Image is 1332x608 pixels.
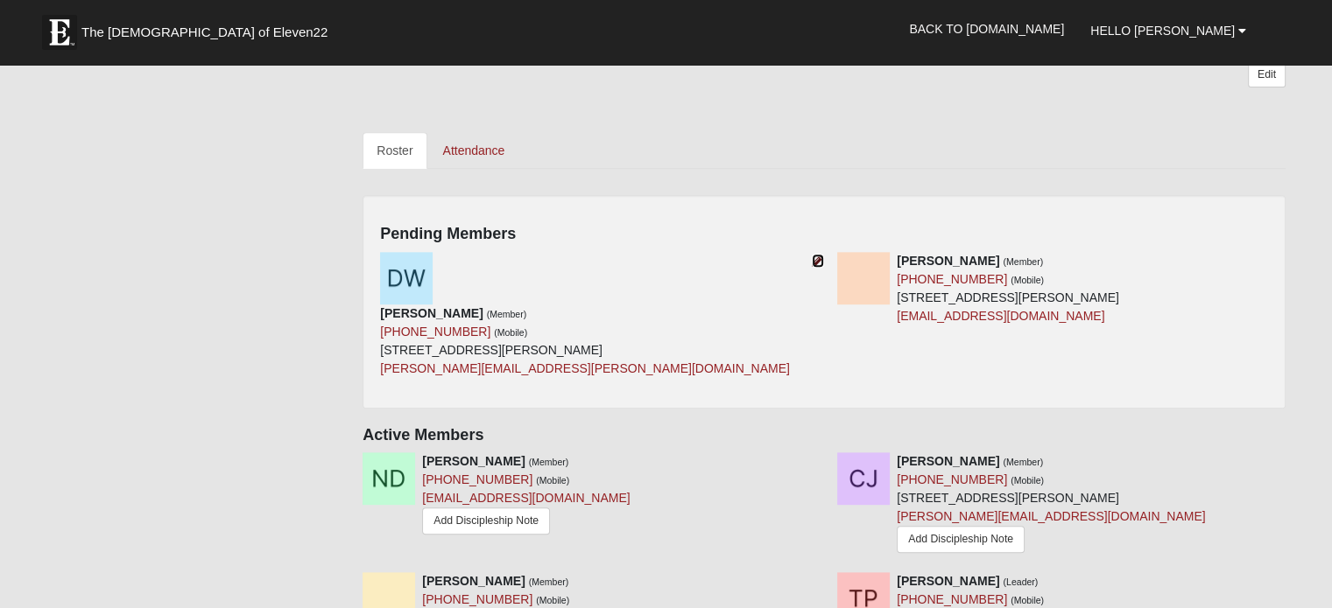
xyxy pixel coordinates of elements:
small: (Mobile) [1011,275,1044,285]
strong: [PERSON_NAME] [422,454,525,468]
strong: [PERSON_NAME] [422,574,525,588]
span: Hello [PERSON_NAME] [1090,24,1235,38]
a: Roster [363,132,426,169]
strong: [PERSON_NAME] [897,454,999,468]
small: (Mobile) [536,475,569,486]
small: (Member) [1003,457,1043,467]
div: [STREET_ADDRESS][PERSON_NAME] [897,452,1205,559]
a: [PERSON_NAME][EMAIL_ADDRESS][PERSON_NAME][DOMAIN_NAME] [380,361,790,375]
div: [STREET_ADDRESS][PERSON_NAME] [897,252,1119,325]
a: Add Discipleship Note [422,507,550,535]
small: (Member) [1003,256,1043,267]
small: (Mobile) [494,327,527,338]
img: Eleven22 logo [42,15,77,50]
small: (Member) [529,457,569,467]
a: Add Discipleship Note [897,526,1025,553]
a: [PHONE_NUMBER] [380,325,490,339]
span: The [DEMOGRAPHIC_DATA] of Eleven22 [81,24,328,41]
small: (Member) [487,309,527,319]
a: The [DEMOGRAPHIC_DATA] of Eleven22 [33,6,384,50]
div: [STREET_ADDRESS][PERSON_NAME] [380,304,790,378]
a: [PERSON_NAME][EMAIL_ADDRESS][DOMAIN_NAME] [897,509,1205,523]
strong: [PERSON_NAME] [897,254,999,268]
a: [PHONE_NUMBER] [422,472,532,486]
a: Attendance [429,132,519,169]
small: (Mobile) [1011,475,1044,486]
a: [EMAIL_ADDRESS][DOMAIN_NAME] [897,309,1104,323]
a: Back to [DOMAIN_NAME] [896,7,1077,51]
h4: Active Members [363,426,1286,445]
h4: Pending Members [380,225,1268,244]
strong: [PERSON_NAME] [897,574,999,588]
a: Hello [PERSON_NAME] [1077,9,1259,52]
strong: [PERSON_NAME] [380,306,483,320]
a: Edit [1248,62,1286,87]
a: [PHONE_NUMBER] [897,472,1007,486]
a: [PHONE_NUMBER] [897,272,1007,286]
a: [EMAIL_ADDRESS][DOMAIN_NAME] [422,491,630,505]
